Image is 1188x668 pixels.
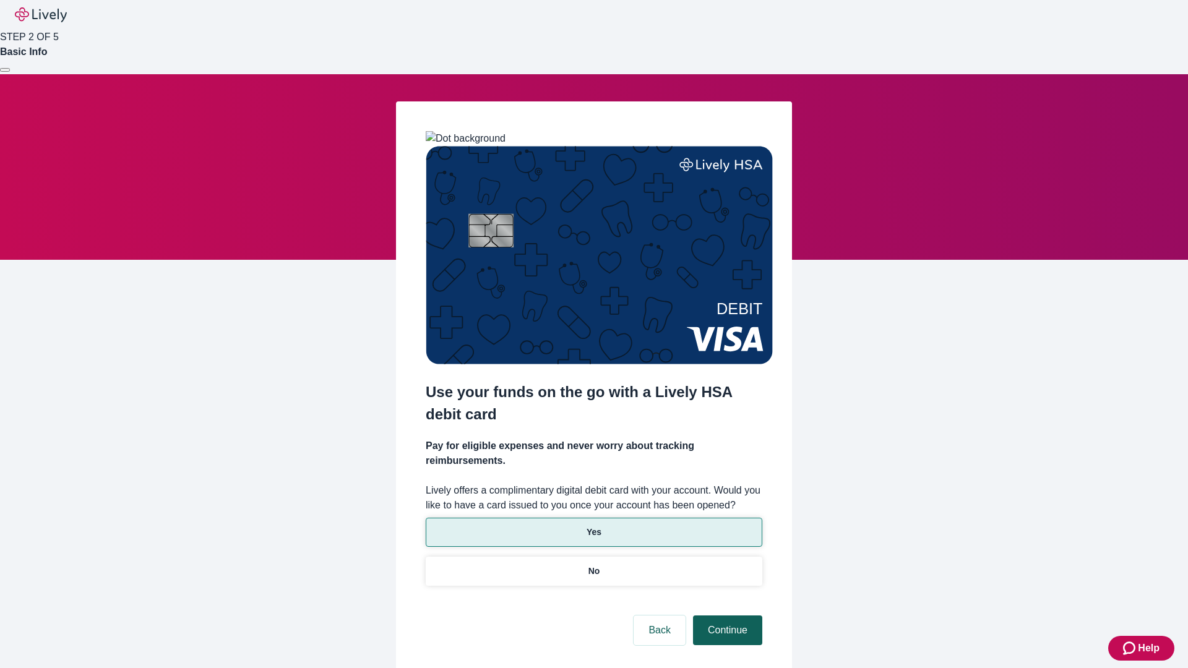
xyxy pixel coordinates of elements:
[426,439,762,468] h4: Pay for eligible expenses and never worry about tracking reimbursements.
[426,518,762,547] button: Yes
[15,7,67,22] img: Lively
[587,526,601,539] p: Yes
[634,615,686,645] button: Back
[1108,636,1174,661] button: Zendesk support iconHelp
[426,557,762,586] button: No
[426,131,506,146] img: Dot background
[1123,641,1138,656] svg: Zendesk support icon
[588,565,600,578] p: No
[426,146,773,364] img: Debit card
[1138,641,1160,656] span: Help
[693,615,762,645] button: Continue
[426,381,762,426] h2: Use your funds on the go with a Lively HSA debit card
[426,483,762,513] label: Lively offers a complimentary digital debit card with your account. Would you like to have a card...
